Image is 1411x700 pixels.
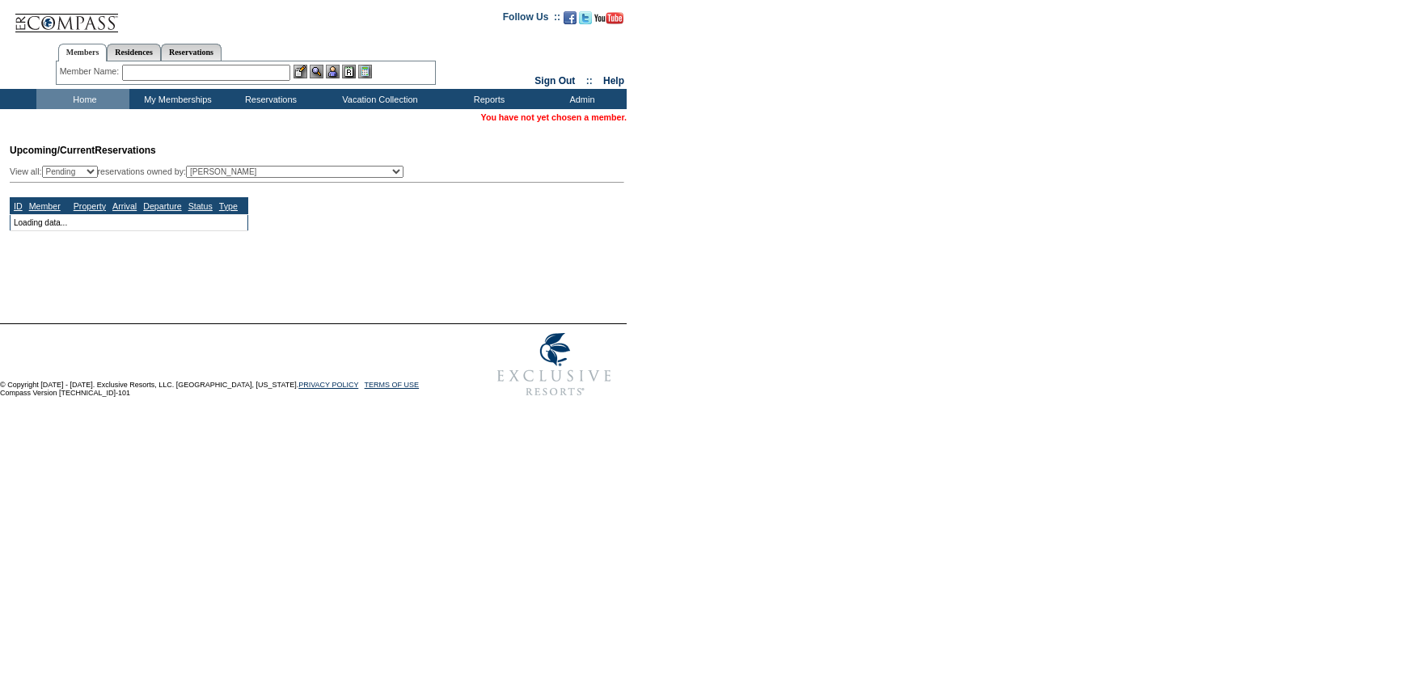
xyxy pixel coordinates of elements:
td: Home [36,89,129,109]
img: Subscribe to our YouTube Channel [594,12,623,24]
a: Departure [143,201,181,211]
div: Member Name: [60,65,122,78]
a: Arrival [112,201,137,211]
img: b_edit.gif [294,65,307,78]
a: Reservations [161,44,222,61]
img: Follow us on Twitter [579,11,592,24]
td: Vacation Collection [315,89,441,109]
td: Admin [534,89,627,109]
img: View [310,65,323,78]
a: Subscribe to our YouTube Channel [594,16,623,26]
a: Member [29,201,61,211]
a: ID [14,201,23,211]
td: Reports [441,89,534,109]
a: Type [219,201,238,211]
a: Members [58,44,108,61]
a: Residences [107,44,161,61]
img: b_calculator.gif [358,65,372,78]
td: Loading data... [11,214,248,230]
img: Become our fan on Facebook [564,11,577,24]
div: View all: reservations owned by: [10,166,411,178]
td: Follow Us :: [503,10,560,29]
a: Status [188,201,213,211]
a: Follow us on Twitter [579,16,592,26]
a: TERMS OF USE [365,381,420,389]
img: Exclusive Resorts [482,324,627,405]
img: Impersonate [326,65,340,78]
span: Reservations [10,145,156,156]
a: Become our fan on Facebook [564,16,577,26]
a: Sign Out [534,75,575,86]
span: Upcoming/Current [10,145,95,156]
td: My Memberships [129,89,222,109]
span: You have not yet chosen a member. [481,112,627,122]
span: :: [586,75,593,86]
a: Help [603,75,624,86]
td: Reservations [222,89,315,109]
a: PRIVACY POLICY [298,381,358,389]
a: Property [74,201,106,211]
img: Reservations [342,65,356,78]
